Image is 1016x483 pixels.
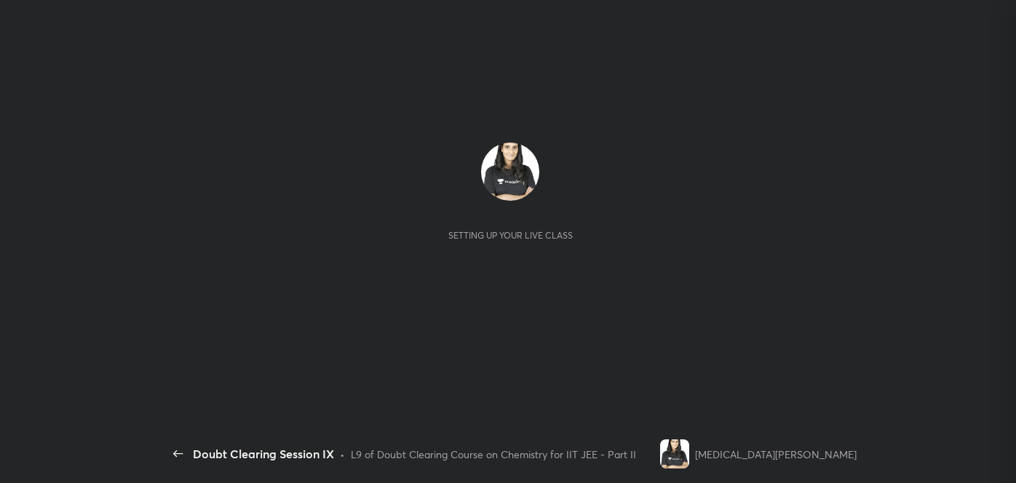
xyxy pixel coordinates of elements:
[660,439,689,468] img: e2dc86af211748acb2d2b16e8b6580ae.jpg
[351,447,636,462] div: L9 of Doubt Clearing Course on Chemistry for IIT JEE - Part II
[695,447,857,462] div: [MEDICAL_DATA][PERSON_NAME]
[340,447,345,462] div: •
[481,143,539,201] img: e2dc86af211748acb2d2b16e8b6580ae.jpg
[193,445,334,463] div: Doubt Clearing Session IX
[448,230,573,241] div: Setting up your live class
